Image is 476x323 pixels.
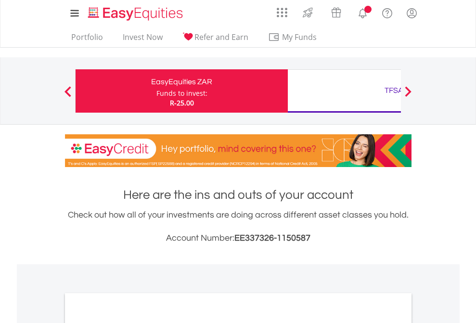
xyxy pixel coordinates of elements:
div: Check out how all of your investments are doing across different asset classes you hold. [65,208,412,245]
div: EasyEquities ZAR [81,75,282,89]
span: Refer and Earn [194,32,248,42]
a: FAQ's and Support [375,2,399,22]
h3: Account Number: [65,232,412,245]
a: Notifications [350,2,375,22]
a: AppsGrid [270,2,294,18]
img: grid-menu-icon.svg [277,7,287,18]
img: vouchers-v2.svg [328,5,344,20]
a: My Profile [399,2,424,24]
a: Refer and Earn [179,32,252,47]
span: EE337326-1150587 [234,233,310,243]
h1: Here are the ins and outs of your account [65,186,412,204]
button: Previous [58,91,77,101]
a: Portfolio [67,32,107,47]
img: EasyEquities_Logo.png [86,6,187,22]
div: Funds to invest: [156,89,207,98]
img: thrive-v2.svg [300,5,316,20]
a: Home page [84,2,187,22]
img: EasyCredit Promotion Banner [65,134,412,167]
a: Invest Now [119,32,167,47]
button: Next [399,91,418,101]
span: R-25.00 [170,98,194,107]
span: My Funds [268,31,331,43]
a: Vouchers [322,2,350,20]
